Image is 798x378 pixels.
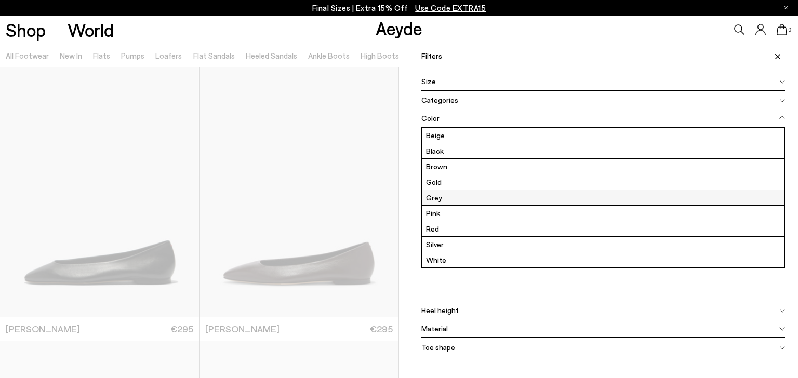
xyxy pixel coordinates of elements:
[421,95,458,105] span: Categories
[421,305,459,316] span: Heel height
[376,17,422,39] a: Aeyde
[421,342,455,353] span: Toe shape
[421,113,440,124] span: Color
[777,24,787,35] a: 0
[68,21,114,39] a: World
[415,3,486,12] span: Navigate to /collections/ss25-final-sizes
[422,206,784,221] label: Pink
[421,76,436,87] span: Size
[312,2,486,15] p: Final Sizes | Extra 15% Off
[6,21,46,39] a: Shop
[422,159,784,174] label: Brown
[422,128,784,143] label: Beige
[422,237,784,252] label: Silver
[421,323,448,334] span: Material
[422,174,784,190] label: Gold
[422,252,784,267] label: White
[422,190,784,205] label: Grey
[422,143,784,158] label: Black
[422,221,784,236] label: Red
[421,51,445,60] span: Filters
[787,27,792,33] span: 0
